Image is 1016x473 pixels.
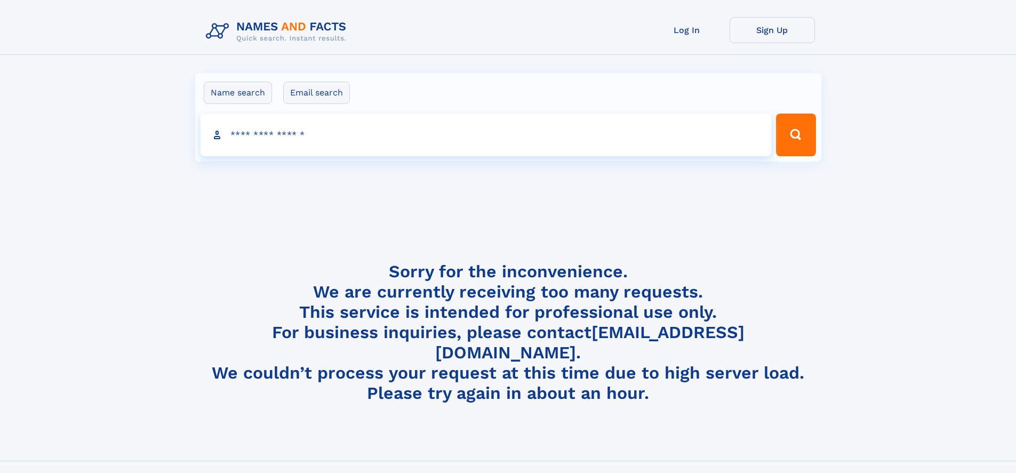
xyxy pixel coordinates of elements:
[201,114,772,156] input: search input
[730,17,815,43] a: Sign Up
[202,17,355,46] img: Logo Names and Facts
[283,82,350,104] label: Email search
[204,82,272,104] label: Name search
[202,261,815,404] h4: Sorry for the inconvenience. We are currently receiving too many requests. This service is intend...
[644,17,730,43] a: Log In
[776,114,815,156] button: Search Button
[435,322,745,363] a: [EMAIL_ADDRESS][DOMAIN_NAME]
